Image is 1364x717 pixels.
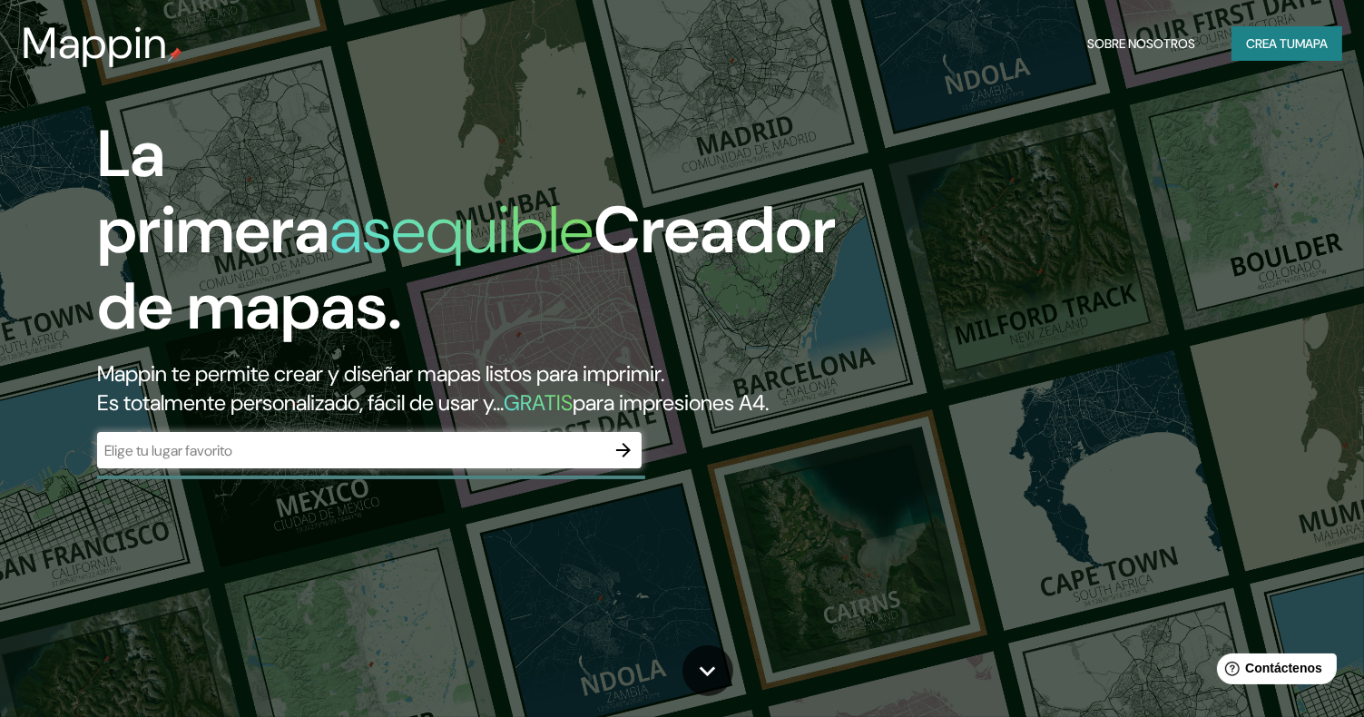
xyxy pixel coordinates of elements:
[97,440,605,461] input: Elige tu lugar favorito
[168,47,182,62] img: pin de mapeo
[97,388,504,417] font: Es totalmente personalizado, fácil de usar y...
[504,388,573,417] font: GRATIS
[97,188,836,349] font: Creador de mapas.
[97,112,329,272] font: La primera
[573,388,769,417] font: para impresiones A4.
[22,15,168,72] font: Mappin
[1295,35,1328,52] font: mapa
[1232,26,1342,61] button: Crea tumapa
[1246,35,1295,52] font: Crea tu
[97,359,664,388] font: Mappin te permite crear y diseñar mapas listos para imprimir.
[1080,26,1202,61] button: Sobre nosotros
[1087,35,1195,52] font: Sobre nosotros
[1202,646,1344,697] iframe: Lanzador de widgets de ayuda
[329,188,594,272] font: asequible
